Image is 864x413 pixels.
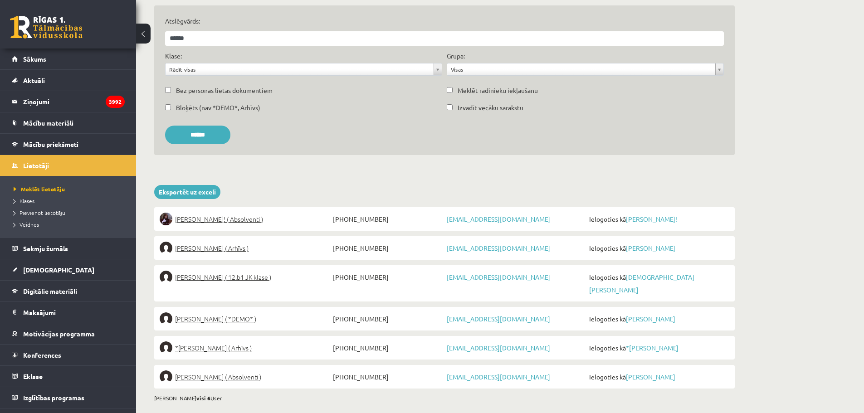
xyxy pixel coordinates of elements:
a: Mācību materiāli [12,112,125,133]
i: 3992 [106,96,125,108]
span: Sekmju žurnāls [23,244,68,253]
span: Aktuāli [23,76,45,84]
img: Kristiāna Daniela Freimane [160,271,172,283]
span: Ielogoties kā [587,213,729,225]
span: [PHONE_NUMBER] [331,312,444,325]
span: [PHONE_NUMBER] [331,213,444,225]
a: [PERSON_NAME] ( 12.b1 JK klase ) [160,271,331,283]
label: Izvadīt vecāku sarakstu [458,103,523,112]
a: Eksportēt uz exceli [154,185,220,199]
b: visi 6 [196,394,210,402]
span: Veidnes [14,221,39,228]
span: Ielogoties kā [587,242,729,254]
a: Mācību priekšmeti [12,134,125,155]
a: [EMAIL_ADDRESS][DOMAIN_NAME] [447,373,550,381]
a: Digitālie materiāli [12,281,125,301]
label: Bez personas lietas dokumentiem [176,86,273,95]
a: Maksājumi [12,302,125,323]
img: Anna Driksna [160,242,172,254]
a: [PERSON_NAME]! ( Absolventi ) [160,213,331,225]
a: Visas [447,63,723,75]
a: [PERSON_NAME]! [626,215,677,223]
a: [PERSON_NAME] [626,315,675,323]
a: Meklēt lietotāju [14,185,127,193]
a: Motivācijas programma [12,323,125,344]
span: [PERSON_NAME] ( Arhīvs ) [175,242,249,254]
span: Rādīt visas [169,63,430,75]
a: Eklase [12,366,125,387]
a: [EMAIL_ADDRESS][DOMAIN_NAME] [447,315,550,323]
label: Atslēgvārds: [165,16,724,26]
a: Aktuāli [12,70,125,91]
span: Motivācijas programma [23,330,95,338]
a: Veidnes [14,220,127,228]
a: [EMAIL_ADDRESS][DOMAIN_NAME] [447,344,550,352]
span: Ielogoties kā [587,341,729,354]
a: *[PERSON_NAME] [626,344,679,352]
label: Meklēt radinieku iekļaušanu [458,86,538,95]
span: [PERSON_NAME] ( 12.b1 JK klase ) [175,271,271,283]
span: Digitālie materiāli [23,287,77,295]
span: [PERSON_NAME] ( *DEMO* ) [175,312,256,325]
img: *Ričards Ragausks [160,341,172,354]
a: Rādīt visas [166,63,442,75]
span: Sākums [23,55,46,63]
a: Sekmju žurnāls [12,238,125,259]
span: Klases [14,197,34,204]
span: Ielogoties kā [587,312,729,325]
a: Ziņojumi3992 [12,91,125,112]
span: Pievienot lietotāju [14,209,65,216]
a: [PERSON_NAME] [626,244,675,252]
span: Ielogoties kā [587,370,729,383]
img: Lilija Dovgaļuka! [160,213,172,225]
a: [EMAIL_ADDRESS][DOMAIN_NAME] [447,273,550,281]
a: Izglītības programas [12,387,125,408]
label: Bloķēts (nav *DEMO*, Arhīvs) [176,103,260,112]
a: [DEMOGRAPHIC_DATA] [12,259,125,280]
span: [PHONE_NUMBER] [331,271,444,283]
a: Lietotāji [12,155,125,176]
span: Mācību priekšmeti [23,140,78,148]
a: Pievienot lietotāju [14,209,127,217]
span: Visas [451,63,712,75]
a: [PERSON_NAME] [626,373,675,381]
a: Konferences [12,345,125,365]
span: *[PERSON_NAME] ( Arhīvs ) [175,341,252,354]
a: [PERSON_NAME] ( Arhīvs ) [160,242,331,254]
a: Klases [14,197,127,205]
div: [PERSON_NAME] User [154,394,735,402]
span: Konferences [23,351,61,359]
span: Mācību materiāli [23,119,73,127]
span: [PERSON_NAME] ( Absolventi ) [175,370,261,383]
a: [EMAIL_ADDRESS][DOMAIN_NAME] [447,244,550,252]
a: [PERSON_NAME] ( *DEMO* ) [160,312,331,325]
span: Lietotāji [23,161,49,170]
span: Eklase [23,372,43,380]
a: [PERSON_NAME] ( Absolventi ) [160,370,331,383]
legend: Ziņojumi [23,91,125,112]
img: Amanda Keita Saulīte [160,370,172,383]
a: Rīgas 1. Tālmācības vidusskola [10,16,83,39]
span: [DEMOGRAPHIC_DATA] [23,266,94,274]
span: [PERSON_NAME]! ( Absolventi ) [175,213,263,225]
a: [DEMOGRAPHIC_DATA] [PERSON_NAME] [589,273,694,294]
label: Klase: [165,51,182,61]
a: Sākums [12,49,125,69]
span: [PHONE_NUMBER] [331,370,444,383]
span: Ielogoties kā [587,271,729,296]
span: [PHONE_NUMBER] [331,341,444,354]
a: *[PERSON_NAME] ( Arhīvs ) [160,341,331,354]
a: [EMAIL_ADDRESS][DOMAIN_NAME] [447,215,550,223]
span: Meklēt lietotāju [14,185,65,193]
label: Grupa: [447,51,465,61]
span: Izglītības programas [23,394,84,402]
img: Daniils Kalinins [160,312,172,325]
span: [PHONE_NUMBER] [331,242,444,254]
legend: Maksājumi [23,302,125,323]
